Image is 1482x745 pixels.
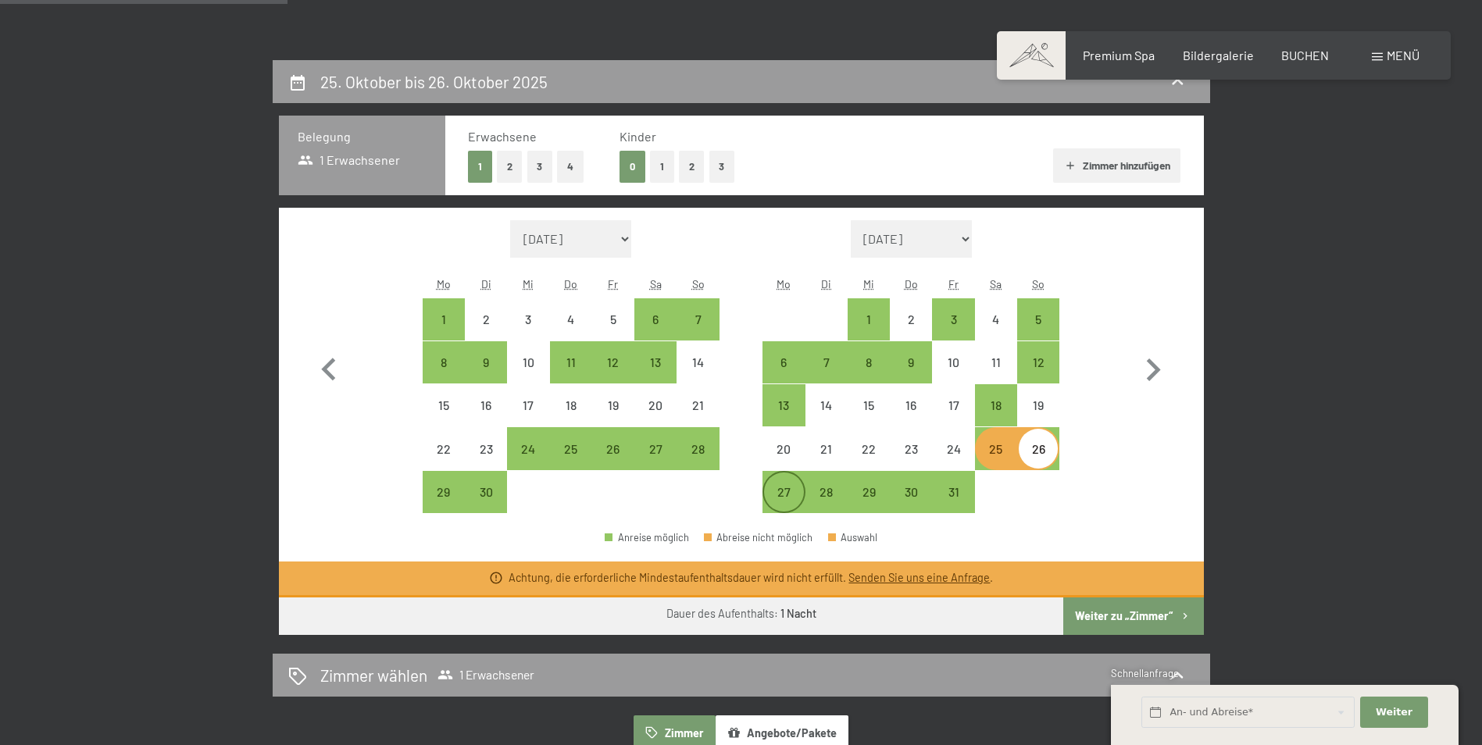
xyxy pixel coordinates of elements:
[298,151,401,169] span: 1 Erwachsener
[932,298,974,340] div: Anreise möglich
[762,471,805,513] div: Anreise möglich
[634,384,677,426] div: Anreise nicht möglich
[762,384,805,426] div: Mon Oct 13 2025
[891,356,930,395] div: 9
[764,443,803,482] div: 20
[465,427,507,469] div: Anreise nicht möglich
[507,384,549,426] div: Wed Sep 17 2025
[891,486,930,525] div: 30
[890,427,932,469] div: Anreise nicht möglich
[975,341,1017,383] div: Anreise nicht möglich
[848,341,890,383] div: Anreise möglich
[1053,148,1180,183] button: Zimmer hinzufügen
[594,313,633,352] div: 5
[977,313,1016,352] div: 4
[848,298,890,340] div: Anreise möglich
[677,341,719,383] div: Anreise nicht möglich
[678,313,717,352] div: 7
[552,399,591,438] div: 18
[634,341,677,383] div: Anreise möglich
[634,427,677,469] div: Anreise möglich
[592,298,634,340] div: Anreise nicht möglich
[481,277,491,291] abbr: Dienstag
[423,341,465,383] div: Anreise möglich
[807,486,846,525] div: 28
[465,471,507,513] div: Anreise möglich
[677,298,719,340] div: Anreise möglich
[975,427,1017,469] div: Anreise möglich
[592,384,634,426] div: Fri Sep 19 2025
[704,533,813,543] div: Abreise nicht möglich
[890,384,932,426] div: Anreise nicht möglich
[848,341,890,383] div: Wed Oct 08 2025
[762,427,805,469] div: Anreise nicht möglich
[977,356,1016,395] div: 11
[298,128,427,145] h3: Belegung
[934,399,973,438] div: 17
[679,151,705,183] button: 2
[807,399,846,438] div: 14
[677,427,719,469] div: Anreise möglich
[1019,313,1058,352] div: 5
[1111,667,1179,679] span: Schnellanfrage
[1083,48,1155,62] a: Premium Spa
[466,443,505,482] div: 23
[848,427,890,469] div: Wed Oct 22 2025
[1019,443,1058,482] div: 26
[828,533,878,543] div: Auswahl
[465,298,507,340] div: Tue Sep 02 2025
[932,471,974,513] div: Fri Oct 31 2025
[777,277,791,291] abbr: Montag
[466,486,505,525] div: 30
[1376,705,1412,719] span: Weiter
[509,570,993,586] div: Achtung, die erforderliche Mindestaufenthaltsdauer wird nicht erfüllt. .
[592,298,634,340] div: Fri Sep 05 2025
[466,356,505,395] div: 9
[677,384,719,426] div: Anreise nicht möglich
[465,384,507,426] div: Tue Sep 16 2025
[762,341,805,383] div: Mon Oct 06 2025
[550,427,592,469] div: Anreise möglich
[764,486,803,525] div: 27
[507,341,549,383] div: Wed Sep 10 2025
[650,277,662,291] abbr: Samstag
[849,356,888,395] div: 8
[890,341,932,383] div: Thu Oct 09 2025
[677,427,719,469] div: Sun Sep 28 2025
[424,356,463,395] div: 8
[320,72,548,91] h2: 25. Oktober bis 26. Oktober 2025
[975,427,1017,469] div: Sat Oct 25 2025
[592,341,634,383] div: Anreise möglich
[890,298,932,340] div: Anreise nicht möglich
[1019,356,1058,395] div: 12
[807,443,846,482] div: 21
[762,341,805,383] div: Anreise möglich
[423,427,465,469] div: Mon Sep 22 2025
[636,399,675,438] div: 20
[849,313,888,352] div: 1
[1017,298,1059,340] div: Sun Oct 05 2025
[849,399,888,438] div: 15
[620,129,656,144] span: Kinder
[550,427,592,469] div: Thu Sep 25 2025
[423,341,465,383] div: Mon Sep 08 2025
[975,298,1017,340] div: Anreise nicht möglich
[634,298,677,340] div: Anreise möglich
[848,384,890,426] div: Anreise nicht möglich
[306,220,352,514] button: Vorheriger Monat
[805,427,848,469] div: Tue Oct 21 2025
[977,399,1016,438] div: 18
[975,341,1017,383] div: Sat Oct 11 2025
[465,341,507,383] div: Anreise möglich
[821,277,831,291] abbr: Dienstag
[762,427,805,469] div: Mon Oct 20 2025
[890,427,932,469] div: Thu Oct 23 2025
[592,427,634,469] div: Fri Sep 26 2025
[764,356,803,395] div: 6
[634,341,677,383] div: Sat Sep 13 2025
[932,341,974,383] div: Anreise nicht möglich
[848,427,890,469] div: Anreise nicht möglich
[1130,220,1176,514] button: Nächster Monat
[550,384,592,426] div: Thu Sep 18 2025
[509,356,548,395] div: 10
